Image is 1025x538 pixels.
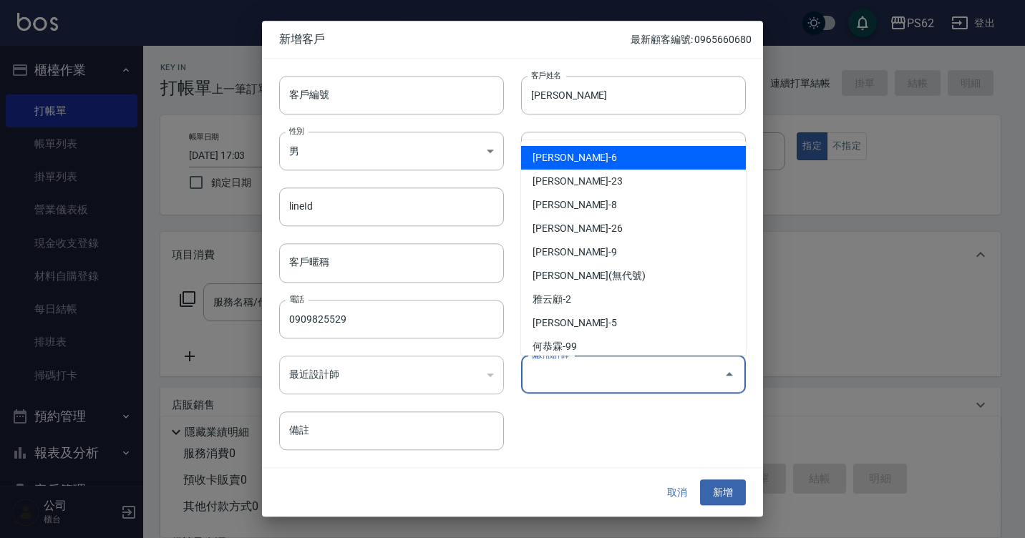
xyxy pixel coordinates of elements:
label: 性別 [289,125,304,136]
li: [PERSON_NAME]-8 [521,193,746,217]
li: 雅云顧-2 [521,288,746,311]
label: 偏好設計師 [531,349,568,360]
li: [PERSON_NAME]-26 [521,217,746,240]
li: [PERSON_NAME]-23 [521,170,746,193]
span: 新增客戶 [279,32,631,47]
p: 最新顧客編號: 0965660680 [631,32,752,47]
li: [PERSON_NAME]-5 [521,311,746,335]
button: Close [718,363,741,386]
label: 客戶姓名 [531,69,561,80]
li: [PERSON_NAME]-9 [521,240,746,264]
label: 電話 [289,293,304,304]
div: 男 [279,132,504,170]
button: 新增 [700,479,746,506]
button: 取消 [654,479,700,506]
li: [PERSON_NAME](無代號) [521,264,746,288]
li: 何恭霖-99 [521,335,746,358]
li: [PERSON_NAME]-6 [521,146,746,170]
